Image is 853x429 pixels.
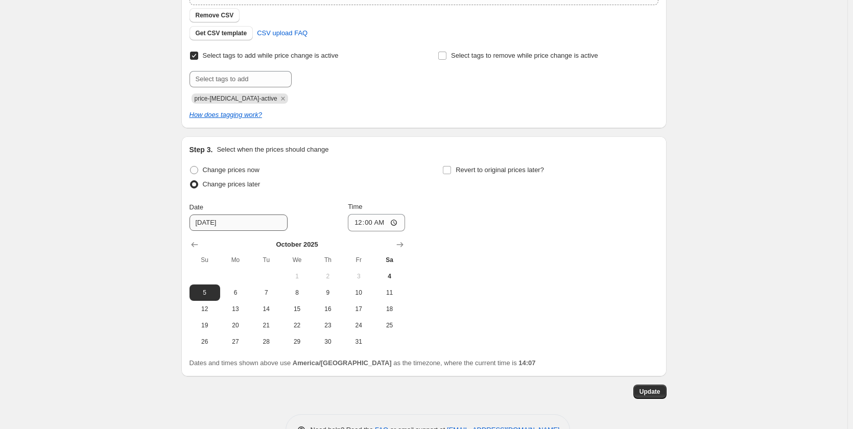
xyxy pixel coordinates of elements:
[348,214,405,231] input: 12:00
[393,237,407,252] button: Show next month, November 2025
[317,338,339,346] span: 30
[278,94,288,103] button: Remove price-change-job-active
[281,317,312,333] button: Wednesday October 22 2025
[374,268,405,284] button: Today Saturday October 4 2025
[286,289,308,297] span: 8
[317,256,339,264] span: Th
[196,29,247,37] span: Get CSV template
[189,214,288,231] input: 10/4/2025
[194,305,216,313] span: 12
[251,301,281,317] button: Tuesday October 14 2025
[255,321,277,329] span: 21
[347,256,370,264] span: Fr
[255,289,277,297] span: 7
[374,284,405,301] button: Saturday October 11 2025
[195,95,277,102] span: price-change-job-active
[189,111,262,118] a: How does tagging work?
[189,8,240,22] button: Remove CSV
[317,272,339,280] span: 2
[286,256,308,264] span: We
[347,338,370,346] span: 31
[343,284,374,301] button: Friday October 10 2025
[189,333,220,350] button: Sunday October 26 2025
[374,252,405,268] th: Saturday
[639,388,660,396] span: Update
[343,317,374,333] button: Friday October 24 2025
[203,166,259,174] span: Change prices now
[313,284,343,301] button: Thursday October 9 2025
[286,305,308,313] span: 15
[456,166,544,174] span: Revert to original prices later?
[224,256,247,264] span: Mo
[220,301,251,317] button: Monday October 13 2025
[313,252,343,268] th: Thursday
[224,338,247,346] span: 27
[189,145,213,155] h2: Step 3.
[189,71,292,87] input: Select tags to add
[286,338,308,346] span: 29
[251,333,281,350] button: Tuesday October 28 2025
[313,268,343,284] button: Thursday October 2 2025
[217,145,328,155] p: Select when the prices should change
[189,359,536,367] span: Dates and times shown above use as the timezone, where the current time is
[251,317,281,333] button: Tuesday October 21 2025
[224,321,247,329] span: 20
[281,301,312,317] button: Wednesday October 15 2025
[286,272,308,280] span: 1
[347,289,370,297] span: 10
[374,317,405,333] button: Saturday October 25 2025
[281,333,312,350] button: Wednesday October 29 2025
[347,305,370,313] span: 17
[220,333,251,350] button: Monday October 27 2025
[343,301,374,317] button: Friday October 17 2025
[194,289,216,297] span: 5
[347,272,370,280] span: 3
[633,385,667,399] button: Update
[313,301,343,317] button: Thursday October 16 2025
[189,252,220,268] th: Sunday
[194,256,216,264] span: Su
[220,284,251,301] button: Monday October 6 2025
[378,321,400,329] span: 25
[187,237,202,252] button: Show previous month, September 2025
[189,26,253,40] button: Get CSV template
[257,28,307,38] span: CSV upload FAQ
[220,317,251,333] button: Monday October 20 2025
[281,268,312,284] button: Wednesday October 1 2025
[313,317,343,333] button: Thursday October 23 2025
[343,268,374,284] button: Friday October 3 2025
[317,321,339,329] span: 23
[348,203,362,210] span: Time
[189,301,220,317] button: Sunday October 12 2025
[374,301,405,317] button: Saturday October 18 2025
[286,321,308,329] span: 22
[378,272,400,280] span: 4
[281,284,312,301] button: Wednesday October 8 2025
[313,333,343,350] button: Thursday October 30 2025
[378,256,400,264] span: Sa
[194,321,216,329] span: 19
[203,52,339,59] span: Select tags to add while price change is active
[255,338,277,346] span: 28
[343,333,374,350] button: Friday October 31 2025
[518,359,535,367] b: 14:07
[317,289,339,297] span: 9
[255,305,277,313] span: 14
[378,289,400,297] span: 11
[251,284,281,301] button: Tuesday October 7 2025
[189,203,203,211] span: Date
[224,289,247,297] span: 6
[347,321,370,329] span: 24
[194,338,216,346] span: 26
[203,180,260,188] span: Change prices later
[317,305,339,313] span: 16
[251,252,281,268] th: Tuesday
[196,11,234,19] span: Remove CSV
[189,284,220,301] button: Sunday October 5 2025
[293,359,392,367] b: America/[GEOGRAPHIC_DATA]
[220,252,251,268] th: Monday
[255,256,277,264] span: Tu
[378,305,400,313] span: 18
[281,252,312,268] th: Wednesday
